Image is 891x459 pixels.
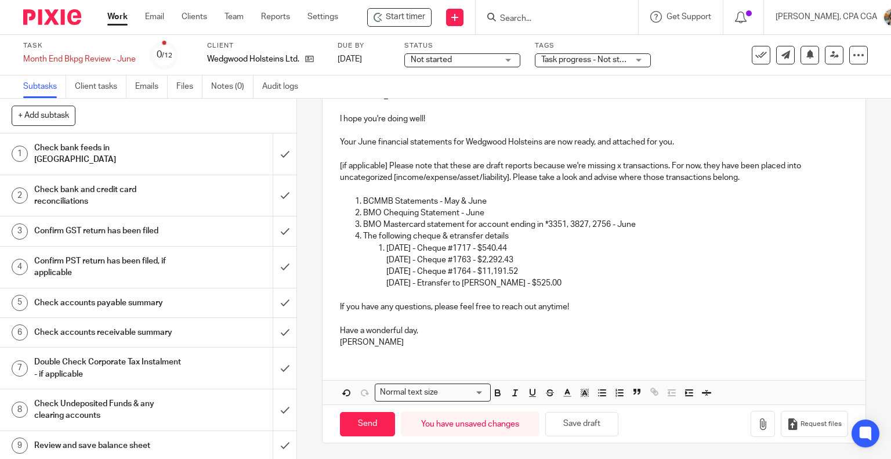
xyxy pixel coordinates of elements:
p: BCMMB Statements - May & June [363,196,849,207]
button: Save draft [545,412,618,437]
div: You have unsaved changes [401,411,539,436]
p: BMO Mastercard statement for account ending in *3351, 3827, 2756 - June [363,219,849,230]
p: [DATE] - Cheque #1717 - $540.44 [DATE] - Cheque #1763 - $2,292.43 [DATE] - Cheque #1764 - $11,191.52 [386,243,849,278]
a: Team [224,11,244,23]
small: /12 [162,52,172,59]
p: [PERSON_NAME], CPA CGA [776,11,877,23]
p: The following cheque & etransfer details [363,230,849,242]
p: Wedgwood Holsteins Ltd. [207,53,299,65]
input: Send [340,412,395,437]
h1: Confirm PST return has been filed, if applicable [34,252,186,282]
button: + Add subtask [12,106,75,125]
button: Request files [781,411,848,437]
label: Tags [535,41,651,50]
h1: Check accounts receivable summary [34,324,186,341]
div: 1 [12,146,28,162]
span: Get Support [667,13,711,21]
h1: Check bank and credit card reconciliations [34,181,186,211]
img: Pixie [23,9,81,25]
span: Not started [411,56,452,64]
div: Wedgwood Holsteins Ltd. - Month End Bkpg Review - June [367,8,432,27]
h1: Double Check Corporate Tax Instalment - if applicable [34,353,186,383]
span: [DATE] [338,55,362,63]
p: I hope you're doing well! [340,113,849,125]
div: Search for option [375,384,491,402]
div: 5 [12,295,28,311]
p: [PERSON_NAME] [340,337,849,348]
a: Notes (0) [211,75,253,98]
span: Normal text size [378,386,441,399]
a: Clients [182,11,207,23]
p: If you have any questions, please feel free to reach out anytime! [340,301,849,313]
div: Month End Bkpg Review - June [23,53,136,65]
a: Settings [307,11,338,23]
h1: Check accounts payable summary [34,294,186,312]
a: Client tasks [75,75,126,98]
span: Request files [801,420,842,429]
span: Start timer [386,11,425,23]
p: Your June financial statements for Wedgwood Holsteins are now ready, and attached for you. [340,136,849,148]
h1: Check Undeposited Funds & any clearing accounts [34,395,186,425]
a: Emails [135,75,168,98]
p: [DATE] - Etransfer to [PERSON_NAME] - $525.00 [386,277,849,289]
div: 6 [12,324,28,341]
input: Search for option [442,386,484,399]
p: [if applicable] Please note that these are draft reports because we're missing x transactions. Fo... [340,160,849,184]
p: BMO Chequing Statement - June [363,207,849,219]
a: Audit logs [262,75,307,98]
div: 2 [12,187,28,204]
p: Have a wonderful day, [340,325,849,337]
label: Task [23,41,136,50]
input: Search [499,14,603,24]
span: Task progress - Not started + 2 [541,56,651,64]
div: 0 [157,48,172,62]
div: 3 [12,223,28,240]
a: Files [176,75,202,98]
h1: Review and save balance sheet [34,437,186,454]
h1: Confirm GST return has been filed [34,222,186,240]
a: Reports [261,11,290,23]
div: 4 [12,259,28,275]
label: Due by [338,41,390,50]
div: 8 [12,402,28,418]
label: Status [404,41,520,50]
a: Email [145,11,164,23]
div: 9 [12,438,28,454]
label: Client [207,41,323,50]
h1: Check bank feeds in [GEOGRAPHIC_DATA] [34,139,186,169]
a: Subtasks [23,75,66,98]
a: Work [107,11,128,23]
div: 7 [12,360,28,377]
